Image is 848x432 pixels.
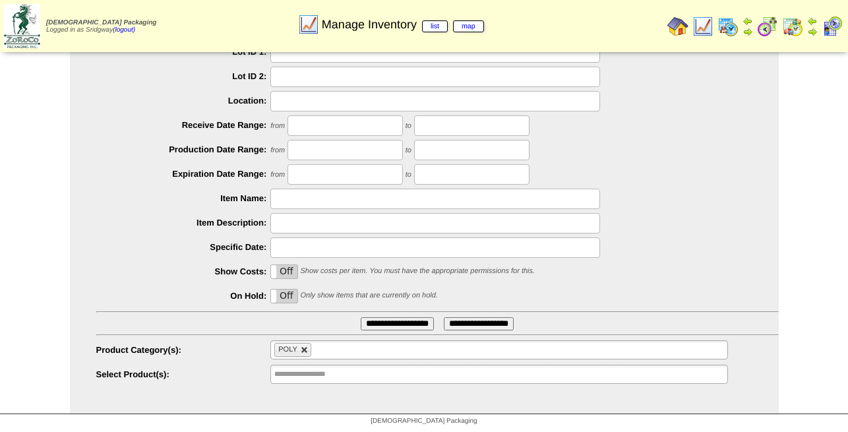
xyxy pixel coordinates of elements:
label: Item Description: [96,218,271,228]
label: On Hold: [96,291,271,301]
span: POLY [278,346,297,354]
span: [DEMOGRAPHIC_DATA] Packaging [371,417,477,425]
img: zoroco-logo-small.webp [4,4,40,48]
label: Off [271,290,297,303]
a: map [453,20,484,32]
span: Only show items that are currently on hold. [300,292,437,299]
label: Specific Date: [96,242,271,252]
label: Product Category(s): [96,345,271,355]
img: arrowleft.gif [807,16,818,26]
span: from [270,146,285,154]
label: Receive Date Range: [96,120,271,130]
div: OnOff [270,289,298,303]
img: calendarprod.gif [717,16,739,37]
label: Lot ID 2: [96,71,271,81]
img: calendarinout.gif [782,16,803,37]
label: Location: [96,96,271,106]
a: (logout) [113,26,135,34]
span: to [406,122,411,130]
label: Production Date Range: [96,144,271,154]
img: home.gif [667,16,688,37]
img: arrowleft.gif [742,16,753,26]
span: Manage Inventory [322,18,484,32]
img: line_graph.gif [692,16,713,37]
img: calendarblend.gif [757,16,778,37]
span: from [270,171,285,179]
img: arrowright.gif [742,26,753,37]
label: Show Costs: [96,266,271,276]
img: line_graph.gif [298,14,319,35]
img: calendarcustomer.gif [822,16,843,37]
a: list [422,20,448,32]
span: Show costs per item. You must have the appropriate permissions for this. [300,267,535,275]
span: Logged in as Sridgway [46,19,156,34]
label: Select Product(s): [96,369,271,379]
span: from [270,122,285,130]
span: to [406,146,411,154]
label: Expiration Date Range: [96,169,271,179]
div: OnOff [270,264,298,279]
span: to [406,171,411,179]
span: [DEMOGRAPHIC_DATA] Packaging [46,19,156,26]
label: Off [271,265,297,278]
img: arrowright.gif [807,26,818,37]
label: Item Name: [96,193,271,203]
